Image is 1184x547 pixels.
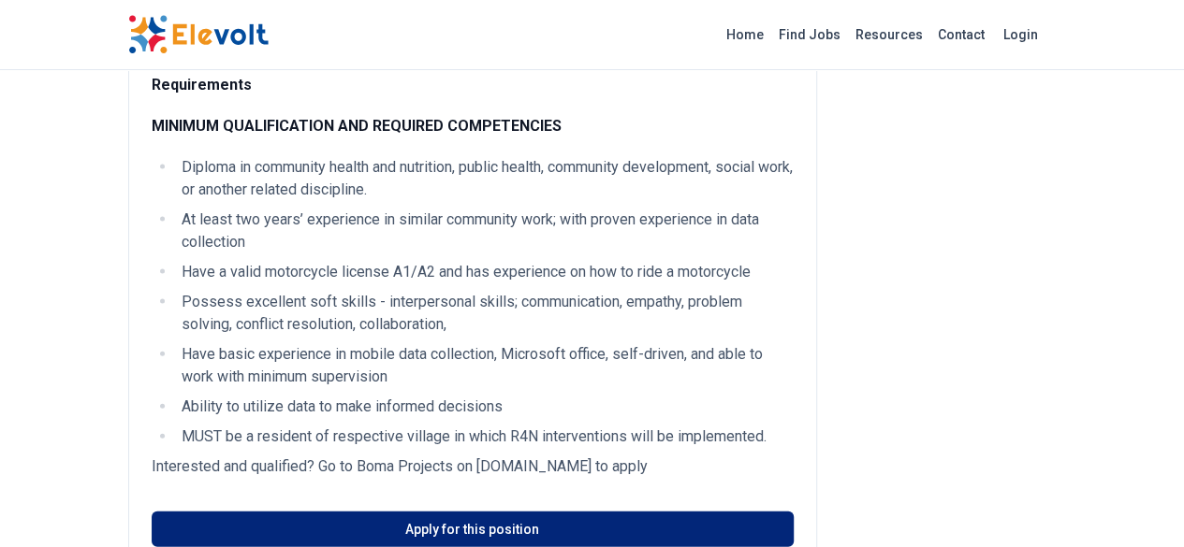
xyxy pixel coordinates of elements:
a: Login [992,16,1049,53]
li: Ability to utilize data to make informed decisions [176,396,794,418]
iframe: Chat Widget [1090,457,1184,547]
li: Possess excellent soft skills - interpersonal skills; communication, empathy, problem solving, co... [176,291,794,336]
a: Apply for this position [152,511,794,547]
a: Resources [848,20,930,50]
strong: MINIMUM QUALIFICATION AND REQUIRED COMPETENCIES [152,117,562,135]
li: Diploma in community health and nutrition, public health, community development, social work, or ... [176,156,794,201]
li: Have a valid motorcycle license A1/A2 and has experience on how to ride a motorcycle [176,261,794,283]
img: Elevolt [128,15,269,54]
p: Interested and qualified? Go to Boma Projects on [DOMAIN_NAME] to apply [152,455,794,478]
a: Home [719,20,771,50]
a: Find Jobs [771,20,848,50]
li: MUST be a resident of respective village in which R4N interventions will be implemented. [176,425,794,448]
strong: Requirements [152,76,252,94]
li: Have basic experience in mobile data collection, Microsoft office, self-driven, and able to work ... [176,343,794,388]
a: Contact [930,20,992,50]
li: At least two years’ experience in similar community work; with proven experience in data collection [176,209,794,253]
